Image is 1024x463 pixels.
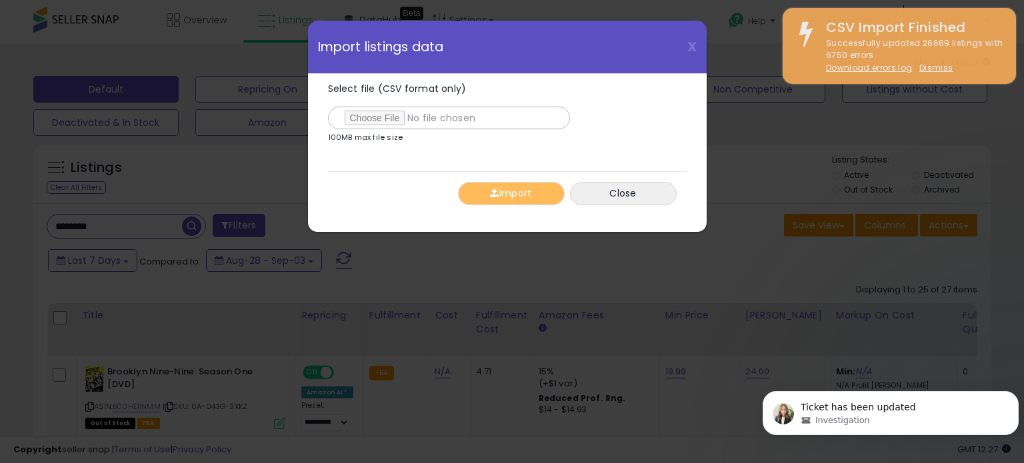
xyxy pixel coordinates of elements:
div: CSV Import Finished [816,18,1006,37]
div: Successfully updated 26669 listings with 6750 errors. [816,37,1006,75]
iframe: Intercom notifications message [757,363,1024,456]
button: Close [570,182,677,205]
span: Import listings data [318,41,444,53]
button: Import [458,182,565,205]
p: 100MB max file size [328,134,403,141]
u: Dismiss [919,62,953,73]
span: Select file (CSV format only) [328,82,467,95]
span: X [687,37,697,56]
a: Download errors log [826,62,912,73]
